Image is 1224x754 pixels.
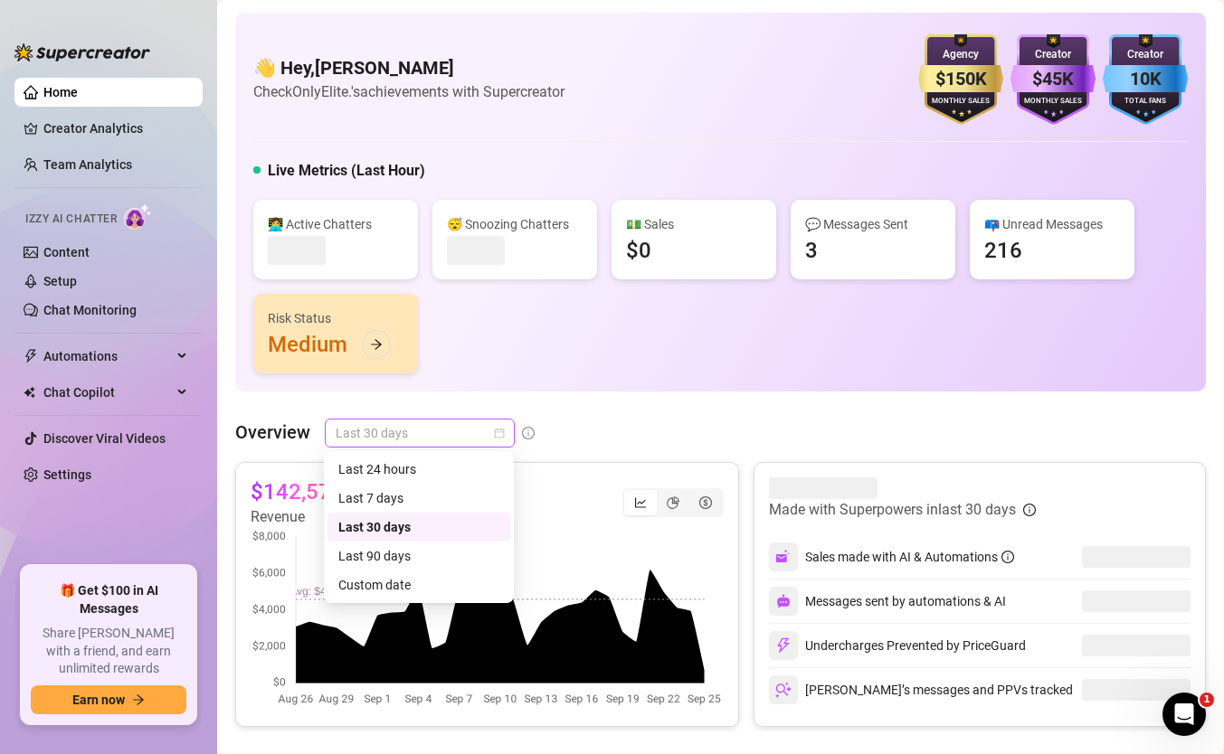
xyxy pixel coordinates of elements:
a: Home [43,85,78,99]
span: info-circle [1001,551,1014,563]
div: Custom date [327,570,510,599]
div: Last 30 days [338,517,499,537]
span: thunderbolt [24,349,38,363]
article: Check OnlyElite.'s achievements with Supercreator [253,80,565,103]
div: Monthly Sales [1011,96,1096,108]
div: segmented control [622,488,724,517]
span: 🎁 Get $100 in AI Messages [31,582,186,617]
div: Custom date [338,575,499,595]
span: arrow-right [370,338,383,351]
div: [PERSON_NAME]’s messages and PPVs tracked [769,675,1073,704]
div: $150K [918,65,1003,93]
div: Creator [1103,46,1188,63]
a: Settings [43,467,91,482]
a: Team Analytics [43,157,132,172]
div: Last 30 days [327,513,510,542]
div: Last 90 days [338,546,499,566]
span: info-circle [1023,504,1036,516]
div: $0 [626,236,651,265]
article: Revenue [251,506,379,528]
button: Earn nowarrow-right [31,685,186,714]
div: 3 [805,236,818,265]
span: 1 [1200,693,1214,707]
div: 💬 Messages Sent [805,214,941,234]
span: arrow-right [132,693,145,706]
div: Monthly Sales [918,96,1003,108]
div: $45K [1011,65,1096,93]
span: calendar [494,428,505,438]
article: Overview [235,419,310,446]
a: Setup [43,274,77,288]
img: AI Chatter [124,203,152,230]
div: Last 7 days [338,488,499,508]
div: Sales made with AI & Automations [805,547,1014,567]
div: Last 90 days [327,542,510,570]
img: logo-BBDzfeDw.svg [14,43,150,61]
img: gold-badge-CigiZidd.svg [918,34,1003,125]
div: Creator [1011,46,1096,63]
article: $142,571 [251,477,344,506]
img: Chat Copilot [24,386,35,399]
img: svg%3e [775,549,792,565]
img: purple-badge-B9DA21FR.svg [1011,34,1096,125]
span: info-circle [522,427,535,439]
div: Last 7 days [327,484,510,513]
img: svg%3e [775,682,792,698]
img: blue-badge-DgoSNQY1.svg [1103,34,1188,125]
div: 📪 Unread Messages [984,214,1120,234]
div: Last 24 hours [327,455,510,484]
div: 10K [1103,65,1188,93]
span: Izzy AI Chatter [25,211,117,228]
span: Earn now [72,693,125,707]
article: Made with Superpowers in last 30 days [769,499,1016,521]
a: Content [43,245,90,259]
span: line-chart [634,496,647,509]
img: svg%3e [775,637,792,654]
span: dollar-circle [699,496,712,509]
div: Messages sent by automations & AI [769,587,1006,616]
iframe: Intercom live chat [1162,693,1206,736]
span: Automations [43,342,172,371]
div: Agency [918,46,1003,63]
div: Total Fans [1103,96,1188,108]
div: 💵 Sales [626,214,762,234]
a: Discover Viral Videos [43,431,166,446]
div: 😴 Snoozing Chatters [447,214,583,234]
div: Risk Status [268,308,403,328]
a: Creator Analytics [43,114,188,143]
div: 👩‍💻 Active Chatters [268,214,403,234]
span: Share [PERSON_NAME] with a friend, and earn unlimited rewards [31,625,186,678]
span: pie-chart [667,496,679,509]
img: svg%3e [776,594,791,608]
div: Last 24 hours [338,459,499,479]
span: Last 30 days [336,419,504,447]
a: Chat Monitoring [43,303,137,317]
div: Undercharges Prevented by PriceGuard [769,631,1026,660]
span: Chat Copilot [43,378,172,407]
h5: Live Metrics (Last Hour) [268,160,425,182]
div: 216 [984,236,1022,265]
h4: 👋 Hey, [PERSON_NAME] [253,55,565,80]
